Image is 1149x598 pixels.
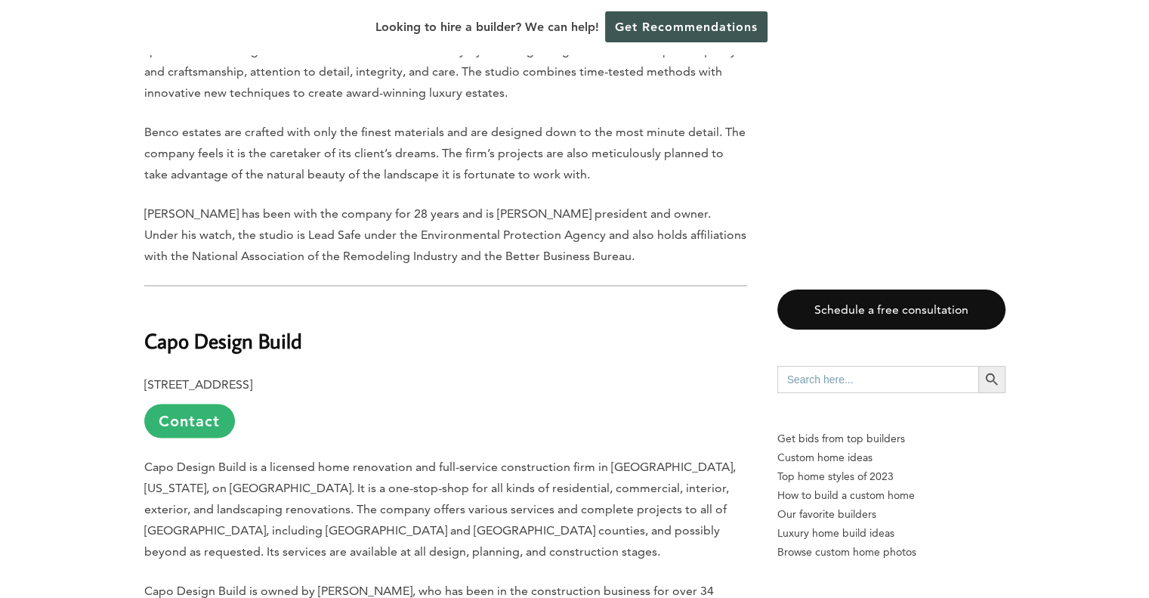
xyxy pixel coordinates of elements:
[777,524,1005,543] a: Luxury home build ideas
[777,366,978,393] input: Search here...
[144,376,252,391] b: [STREET_ADDRESS]
[777,543,1005,562] a: Browse custom home photos
[605,11,768,42] a: Get Recommendations
[144,125,746,181] span: ​Benco estates are crafted with only the finest materials and are designed down to the most minut...
[777,290,1005,330] a: Schedule a free consultation
[777,467,1005,486] a: Top home styles of 2023
[144,327,302,354] b: Capo Design Build
[860,490,1131,580] iframe: Drift Widget Chat Controller
[777,505,1005,524] a: Our favorite builders
[144,206,746,263] span: [PERSON_NAME] has been with the company for 28 years and is [PERSON_NAME] president and owner. Un...
[144,459,736,558] span: Capo Design Build is a licensed home renovation and full-service construction firm in [GEOGRAPHIC...
[144,404,235,438] a: Contact
[777,486,1005,505] a: How to build a custom home
[777,429,1005,448] p: Get bids from top builders
[984,371,1000,388] svg: Search
[777,448,1005,467] a: Custom home ideas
